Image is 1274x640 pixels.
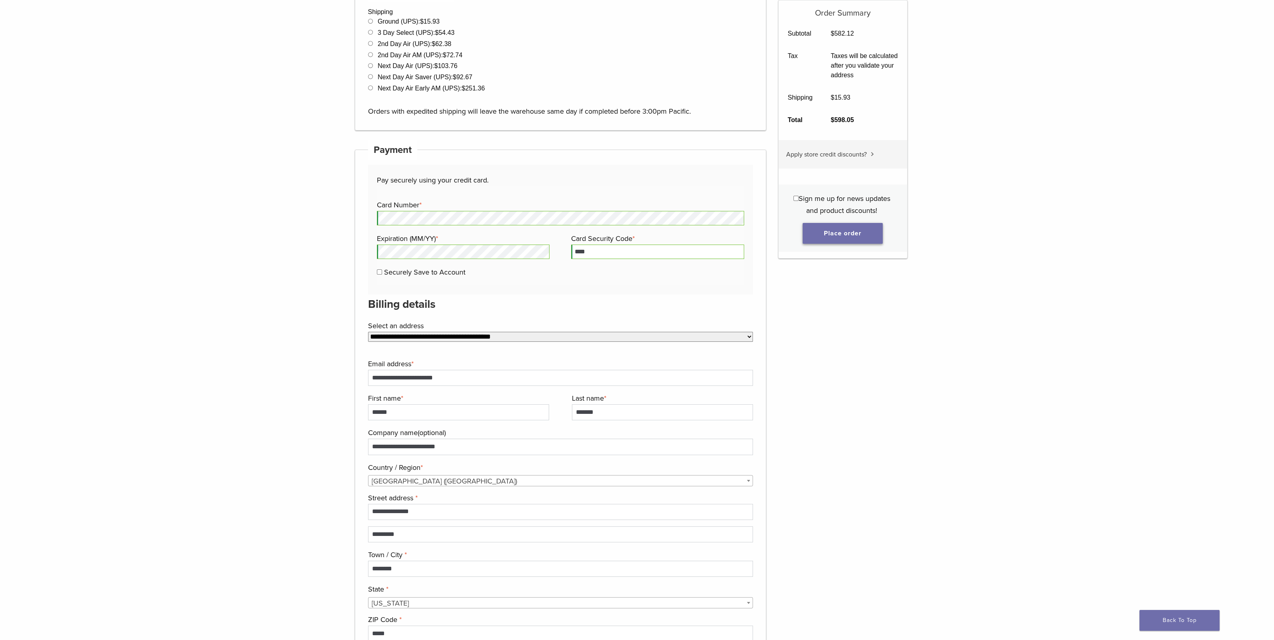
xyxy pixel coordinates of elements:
fieldset: Payment Info [377,186,744,285]
h4: Payment [368,140,418,160]
bdi: 92.67 [453,74,472,80]
span: $ [462,85,465,92]
span: $ [432,40,435,47]
span: $ [831,94,834,101]
h5: Order Summary [779,0,907,18]
label: Ground (UPS): [378,18,440,25]
label: Town / City [368,549,751,561]
p: Orders with expedited shipping will leave the warehouse same day if completed before 3:00pm Pacific. [368,93,753,117]
label: First name [368,392,547,404]
label: Select an address [368,320,751,332]
bdi: 103.76 [434,62,457,69]
th: Shipping [779,86,822,109]
label: Securely Save to Account [384,268,465,277]
span: (optional) [418,428,446,437]
label: Country / Region [368,461,751,473]
span: Apply store credit discounts? [786,150,867,158]
a: Back To Top [1139,610,1220,631]
bdi: 72.74 [443,52,463,58]
span: $ [435,29,439,36]
span: $ [453,74,456,80]
label: Card Number [377,199,742,211]
bdi: 251.36 [462,85,485,92]
span: Sign me up for news updates and product discounts! [799,194,890,215]
label: State [368,583,751,595]
label: Expiration (MM/YY) [377,233,547,245]
label: Next Day Air Saver (UPS): [378,74,473,80]
label: Card Security Code [571,233,742,245]
span: Georgia [368,598,753,609]
bdi: 62.38 [432,40,451,47]
p: Pay securely using your credit card. [377,174,744,186]
h3: Billing details [368,295,753,314]
bdi: 54.43 [435,29,455,36]
label: 3 Day Select (UPS): [378,29,455,36]
span: Country / Region [368,475,753,486]
span: $ [434,62,438,69]
bdi: 15.93 [831,94,850,101]
span: $ [443,52,447,58]
label: Next Day Air Early AM (UPS): [378,85,485,92]
td: Taxes will be calculated after you validate your address [822,45,907,86]
span: State [368,597,753,608]
button: Place order [803,223,883,244]
span: United States (US) [368,475,753,487]
label: 2nd Day Air (UPS): [378,40,451,47]
label: Email address [368,358,751,370]
input: Sign me up for news updates and product discounts! [793,196,799,201]
bdi: 582.12 [831,30,854,37]
bdi: 15.93 [420,18,440,25]
th: Tax [779,45,822,86]
label: Last name [572,392,751,404]
span: $ [831,116,834,123]
span: $ [831,30,834,37]
label: Street address [368,492,751,504]
span: $ [420,18,424,25]
th: Subtotal [779,22,822,45]
label: Next Day Air (UPS): [378,62,457,69]
th: Total [779,109,822,131]
bdi: 598.05 [831,116,854,123]
img: caret.svg [871,152,874,156]
label: ZIP Code [368,614,751,626]
label: 2nd Day Air AM (UPS): [378,52,463,58]
label: Company name [368,427,751,439]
